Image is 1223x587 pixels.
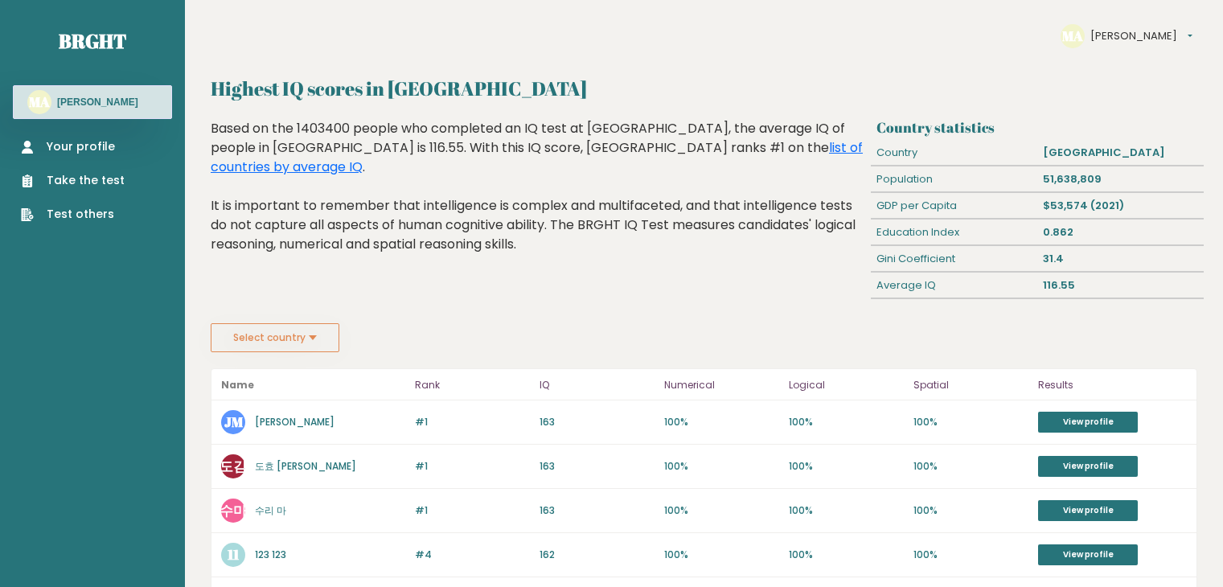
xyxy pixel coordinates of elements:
text: 수마 [220,501,248,519]
button: Select country [211,323,339,352]
text: 11 [227,545,240,564]
p: 100% [913,415,1028,429]
a: View profile [1038,456,1138,477]
div: 31.4 [1037,246,1204,272]
div: Country [871,140,1037,166]
a: Brght [59,28,126,54]
a: 도효 [PERSON_NAME] [255,459,356,473]
p: Numerical [664,376,779,395]
div: 0.862 [1037,220,1204,245]
a: Take the test [21,172,125,189]
a: 123 123 [255,548,286,561]
a: Your profile [21,138,125,155]
p: Spatial [913,376,1028,395]
text: 도김 [220,457,247,475]
div: GDP per Capita [871,193,1037,219]
p: Rank [415,376,530,395]
div: 51,638,809 [1037,166,1204,192]
p: IQ [540,376,655,395]
p: 100% [664,548,779,562]
p: Results [1038,376,1187,395]
h3: Country statistics [876,119,1197,136]
text: MA [1062,27,1083,45]
p: #1 [415,503,530,518]
b: Name [221,378,254,392]
a: View profile [1038,544,1138,565]
p: 100% [789,503,904,518]
p: 100% [664,503,779,518]
div: Education Index [871,220,1037,245]
p: 100% [789,459,904,474]
div: $53,574 (2021) [1037,193,1204,219]
a: Test others [21,206,125,223]
p: 100% [789,415,904,429]
p: 163 [540,415,655,429]
div: Average IQ [871,273,1037,298]
p: Logical [789,376,904,395]
p: #4 [415,548,530,562]
div: 116.55 [1037,273,1204,298]
button: [PERSON_NAME] [1090,28,1192,44]
a: 수리 마 [255,503,286,517]
p: #1 [415,415,530,429]
p: 100% [913,503,1028,518]
a: [PERSON_NAME] [255,415,334,429]
a: list of countries by average IQ [211,138,863,176]
p: 163 [540,459,655,474]
p: 100% [664,415,779,429]
a: View profile [1038,500,1138,521]
text: MA [29,92,50,111]
p: 162 [540,548,655,562]
p: 100% [913,548,1028,562]
p: #1 [415,459,530,474]
div: Gini Coefficient [871,246,1037,272]
div: [GEOGRAPHIC_DATA] [1037,140,1204,166]
text: JM [224,413,244,431]
div: Based on the 1403400 people who completed an IQ test at [GEOGRAPHIC_DATA], the average IQ of peop... [211,119,864,278]
p: 100% [913,459,1028,474]
div: Population [871,166,1037,192]
h3: [PERSON_NAME] [57,96,138,109]
p: 100% [664,459,779,474]
p: 100% [789,548,904,562]
a: View profile [1038,412,1138,433]
h2: Highest IQ scores in [GEOGRAPHIC_DATA] [211,74,1197,103]
p: 163 [540,503,655,518]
